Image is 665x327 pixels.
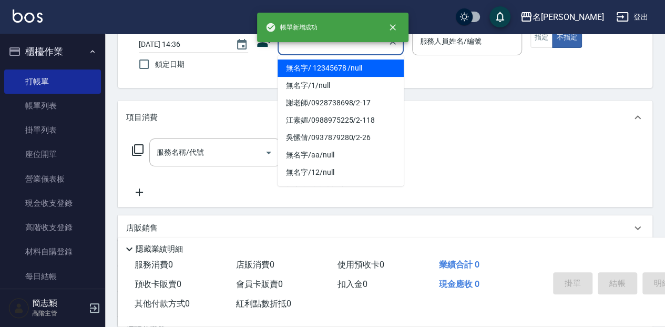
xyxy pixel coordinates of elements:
div: 店販銷售 [118,215,652,241]
span: 現金應收 0 [439,279,479,289]
li: 新客人 姓名未設定/2-108/null [278,181,404,199]
span: 鎖定日期 [155,59,185,70]
a: 座位開單 [4,142,101,166]
a: 掛單列表 [4,118,101,142]
button: 指定 [530,27,553,48]
p: 店販銷售 [126,223,158,234]
button: Open [260,144,277,161]
span: 帳單新增成功 [265,22,318,33]
span: 扣入金 0 [337,279,367,289]
button: Choose date, selected date is 2025-08-23 [229,32,254,57]
p: 隱藏業績明細 [136,244,183,255]
li: 無名字/1/null [278,77,404,94]
div: 項目消費 [118,101,652,134]
a: 營業儀表板 [4,167,101,191]
p: 高階主管 [32,309,86,318]
img: Logo [13,9,43,23]
button: 名[PERSON_NAME] [516,6,608,28]
button: 登出 [612,7,652,27]
span: 預收卡販賣 0 [135,279,181,289]
button: 不指定 [552,27,581,48]
span: 服務消費 0 [135,260,173,270]
a: 每日結帳 [4,264,101,289]
input: YYYY/MM/DD hh:mm [139,36,225,53]
a: 材料自購登錄 [4,240,101,264]
div: 名[PERSON_NAME] [533,11,603,24]
span: 紅利點數折抵 0 [236,299,291,309]
h5: 簡志穎 [32,298,86,309]
span: 使用預收卡 0 [337,260,384,270]
li: 無名字/ 12345678 /null [278,60,404,77]
a: 帳單列表 [4,94,101,118]
li: 無名字/aa/null [278,146,404,164]
li: 吳愫倩/0937879280/2-26 [278,129,404,146]
img: Person [8,298,29,319]
span: 其他付款方式 0 [135,299,190,309]
button: 櫃檯作業 [4,38,101,65]
a: 打帳單 [4,70,101,94]
a: 高階收支登錄 [4,215,101,240]
a: 現金收支登錄 [4,191,101,215]
button: close [381,16,404,39]
span: 會員卡販賣 0 [236,279,283,289]
li: 無名字/12/null [278,164,404,181]
span: 店販消費 0 [236,260,274,270]
li: 江素媚/0988975225/2-118 [278,112,404,129]
li: 謝老師/0928738698/2-17 [278,94,404,112]
button: save [489,6,510,27]
p: 項目消費 [126,112,158,123]
span: 業績合計 0 [439,260,479,270]
a: 排班表 [4,289,101,313]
